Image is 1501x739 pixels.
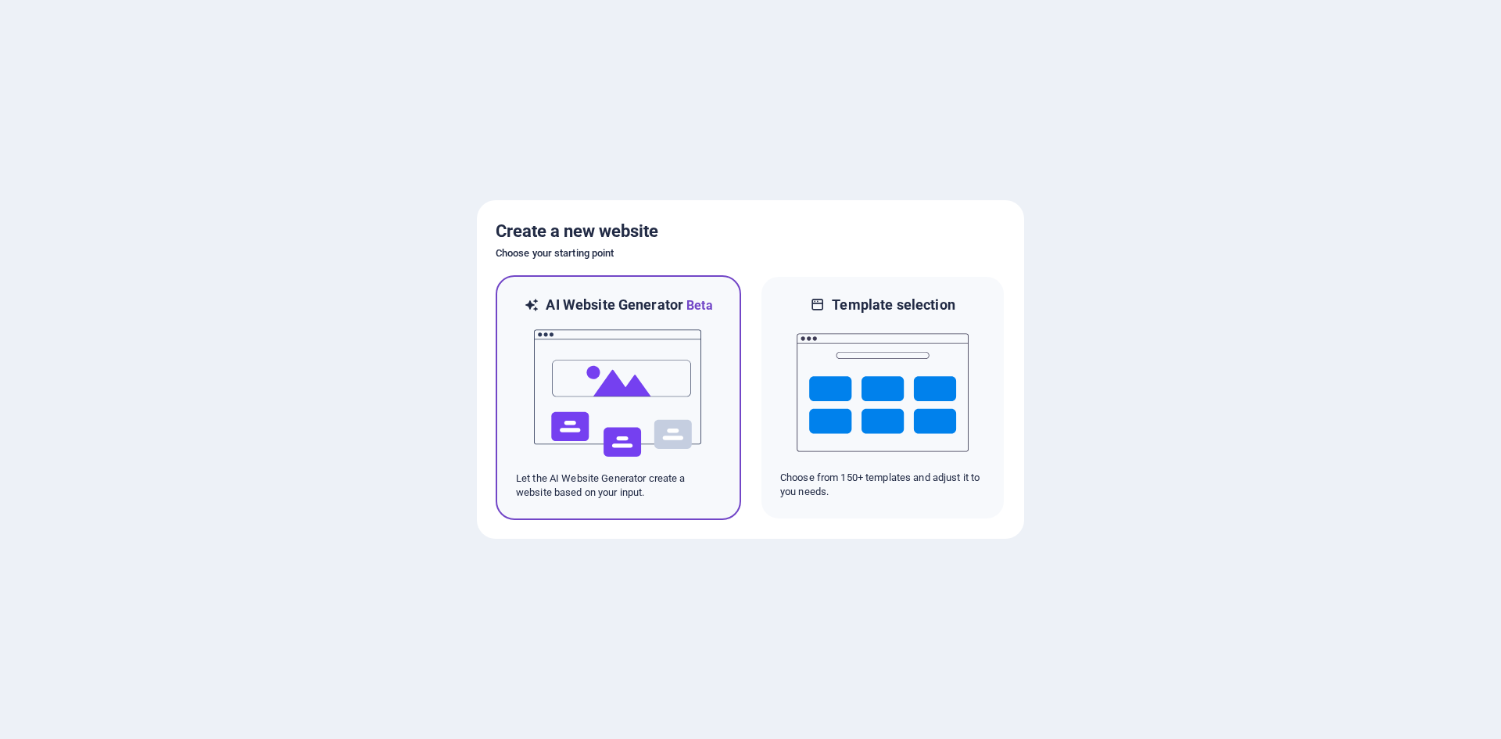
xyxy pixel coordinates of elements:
h6: AI Website Generator [546,296,712,315]
h6: Template selection [832,296,955,314]
div: Template selectionChoose from 150+ templates and adjust it to you needs. [760,275,1005,520]
h5: Create a new website [496,219,1005,244]
img: ai [532,315,704,472]
p: Let the AI Website Generator create a website based on your input. [516,472,721,500]
h6: Choose your starting point [496,244,1005,263]
p: Choose from 150+ templates and adjust it to you needs. [780,471,985,499]
div: AI Website GeneratorBetaaiLet the AI Website Generator create a website based on your input. [496,275,741,520]
span: Beta [683,298,713,313]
